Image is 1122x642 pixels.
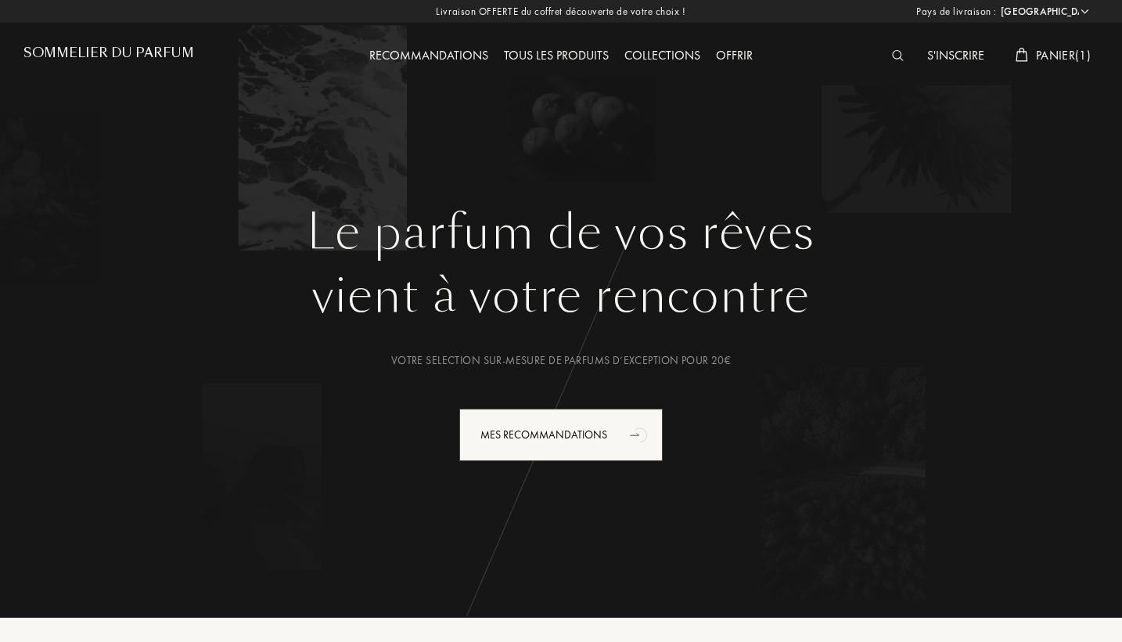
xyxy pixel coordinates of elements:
[35,261,1087,331] div: vient à votre rencontre
[1016,48,1028,62] img: cart_white.svg
[708,46,761,67] div: Offrir
[35,204,1087,261] h1: Le parfum de vos rêves
[892,50,904,61] img: search_icn_white.svg
[23,45,194,67] a: Sommelier du Parfum
[916,4,997,20] span: Pays de livraison :
[35,352,1087,369] div: Votre selection sur-mesure de parfums d’exception pour 20€
[361,46,496,67] div: Recommandations
[624,419,656,450] div: animation
[448,409,674,461] a: Mes Recommandationsanimation
[361,47,496,63] a: Recommandations
[617,47,708,63] a: Collections
[23,45,194,60] h1: Sommelier du Parfum
[459,409,663,461] div: Mes Recommandations
[708,47,761,63] a: Offrir
[617,46,708,67] div: Collections
[496,47,617,63] a: Tous les produits
[919,47,992,63] a: S'inscrire
[919,46,992,67] div: S'inscrire
[1036,47,1091,63] span: Panier ( 1 )
[496,46,617,67] div: Tous les produits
